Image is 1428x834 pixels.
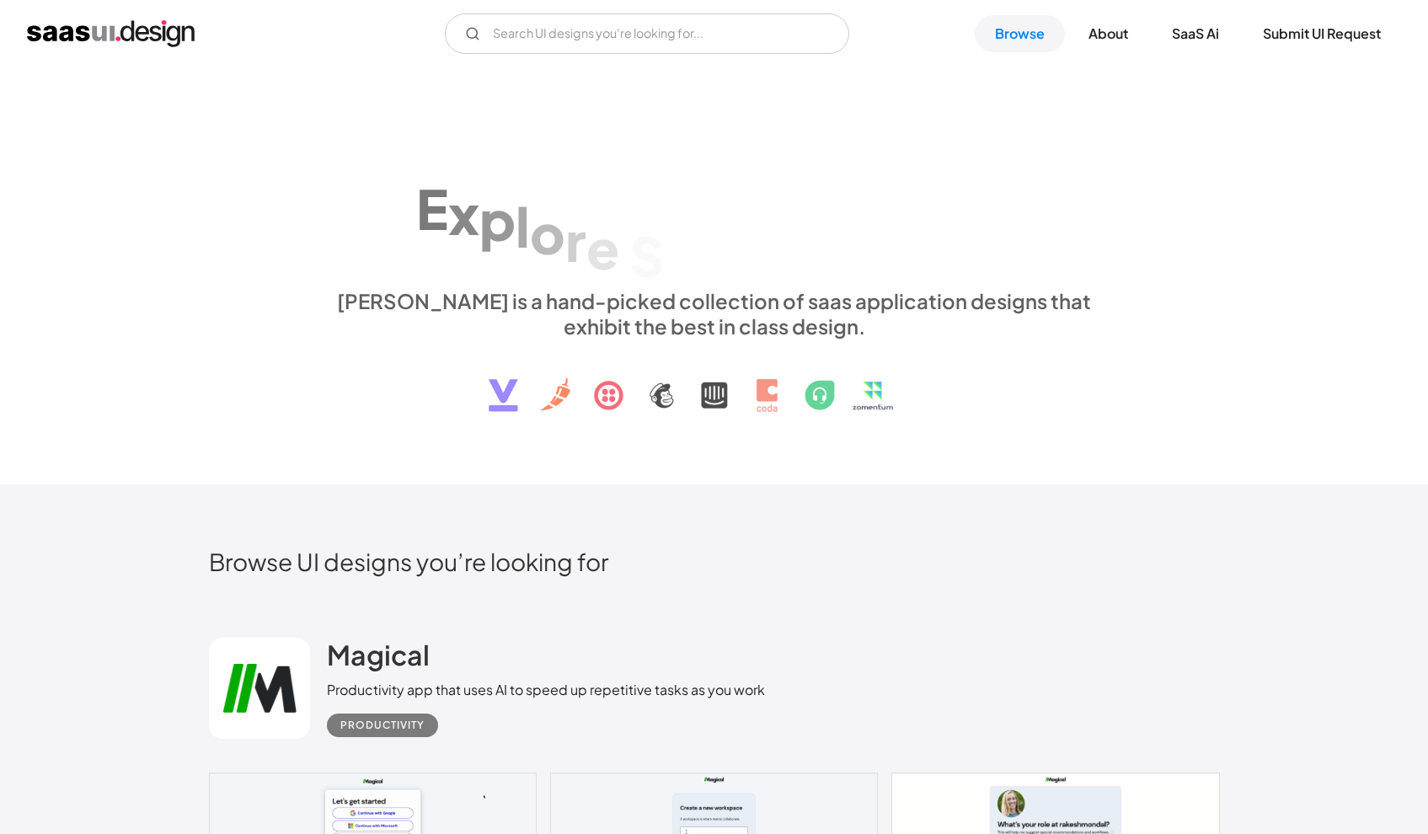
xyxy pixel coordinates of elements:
input: Search UI designs you're looking for... [445,13,849,54]
a: Submit UI Request [1243,15,1401,52]
a: SaaS Ai [1152,15,1239,52]
div: x [448,181,479,246]
div: o [530,200,565,265]
h1: Explore SaaS UI design patterns & interactions. [327,142,1102,271]
div: S [629,224,664,289]
div: Productivity [340,715,425,735]
div: Productivity app that uses AI to speed up repetitive tasks as you work [327,680,765,700]
h2: Magical [327,638,430,671]
img: text, icon, saas logo [459,339,970,426]
form: Email Form [445,13,849,54]
a: About [1068,15,1148,52]
div: p [479,188,516,253]
div: r [565,208,586,273]
h2: Browse UI designs you’re looking for [209,547,1220,576]
div: e [586,216,619,281]
div: E [416,176,448,241]
div: [PERSON_NAME] is a hand-picked collection of saas application designs that exhibit the best in cl... [327,288,1102,339]
a: home [27,20,195,47]
div: l [516,194,530,259]
a: Browse [975,15,1065,52]
a: Magical [327,638,430,680]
